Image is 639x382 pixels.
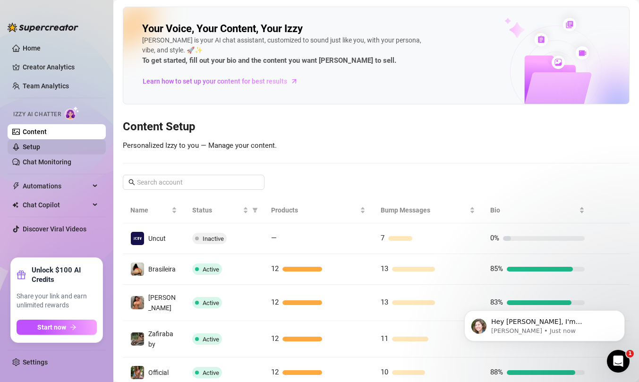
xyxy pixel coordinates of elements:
[32,265,97,284] strong: Unlock $100 AI Credits
[148,265,176,273] span: Brasileira
[23,158,71,166] a: Chat Monitoring
[130,205,170,215] span: Name
[23,143,40,151] a: Setup
[123,141,277,150] span: Personalized Izzy to you — Manage your content.
[271,264,279,273] span: 12
[142,74,305,89] a: Learn how to set up your content for best results
[381,205,468,215] span: Bump Messages
[490,264,503,273] span: 85%
[137,177,251,187] input: Search account
[271,368,279,376] span: 12
[23,197,90,212] span: Chat Copilot
[290,76,299,86] span: arrow-right
[8,23,78,32] img: logo-BBDzfeDw.svg
[17,292,97,310] span: Share your link and earn unlimited rewards
[607,350,630,373] iframe: Intercom live chat
[17,320,97,335] button: Start nowarrow-right
[185,197,264,223] th: Status
[381,264,388,273] span: 13
[490,234,499,242] span: 0%
[131,366,144,379] img: Official
[450,290,639,357] iframe: Intercom notifications message
[271,234,277,242] span: —
[142,35,426,67] div: [PERSON_NAME] is your AI chat assistant, customized to sound just like you, with your persona, vi...
[23,82,69,90] a: Team Analytics
[490,368,503,376] span: 88%
[23,44,41,52] a: Home
[271,205,358,215] span: Products
[381,234,384,242] span: 7
[626,350,634,357] span: 1
[381,368,388,376] span: 10
[381,298,388,306] span: 13
[23,128,47,136] a: Content
[131,232,144,245] img: Uncut
[381,334,388,343] span: 11
[271,298,279,306] span: 12
[483,197,592,223] th: Bio
[148,235,166,242] span: Uncut
[23,225,86,233] a: Discover Viral Videos
[490,205,577,215] span: Bio
[142,56,396,65] strong: To get started, fill out your bio and the content you want [PERSON_NAME] to sell.
[23,358,48,366] a: Settings
[252,207,258,213] span: filter
[373,197,483,223] th: Bump Messages
[12,182,20,190] span: thunderbolt
[37,323,66,331] span: Start now
[148,330,173,348] span: Zafirababy
[65,106,79,120] img: AI Chatter
[143,76,287,86] span: Learn how to set up your content for best results
[131,263,144,276] img: Brasileira
[13,110,61,119] span: Izzy AI Chatter
[12,202,18,208] img: Chat Copilot
[17,270,26,280] span: gift
[250,203,260,217] span: filter
[203,266,219,273] span: Active
[264,197,373,223] th: Products
[123,197,185,223] th: Name
[123,119,630,135] h3: Content Setup
[203,235,224,242] span: Inactive
[203,336,219,343] span: Active
[203,299,219,306] span: Active
[148,294,176,312] span: [PERSON_NAME]
[23,178,90,194] span: Automations
[483,8,629,104] img: ai-chatter-content-library-cLFOSyPT.png
[131,296,144,309] img: Priscilla
[142,22,303,35] h2: Your Voice, Your Content, Your Izzy
[23,59,98,75] a: Creator Analytics
[148,369,169,376] span: Official
[128,179,135,186] span: search
[131,332,144,346] img: Zafirababy
[271,334,279,343] span: 12
[70,324,77,331] span: arrow-right
[203,369,219,376] span: Active
[192,205,241,215] span: Status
